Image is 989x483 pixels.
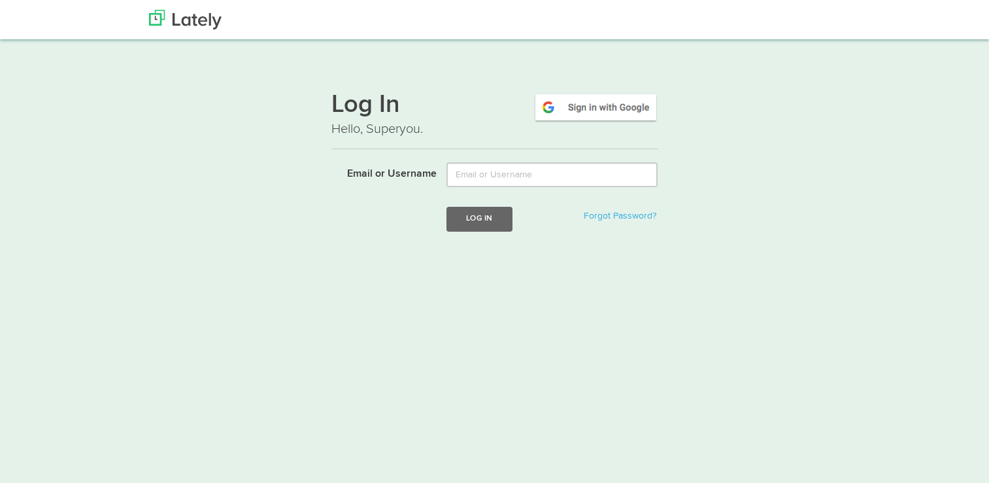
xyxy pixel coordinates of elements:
h1: Log In [331,92,658,120]
button: Log In [446,207,512,231]
input: Email or Username [446,162,658,187]
a: Forgot Password? [584,211,656,221]
img: google-signin.png [533,92,658,122]
p: Hello, Superyou. [331,120,658,139]
img: Lately [149,10,222,29]
label: Email or Username [322,162,437,182]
